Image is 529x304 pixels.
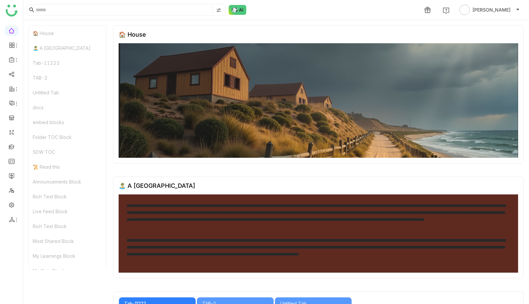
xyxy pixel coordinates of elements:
[472,6,510,14] span: [PERSON_NAME]
[29,249,106,263] div: My Learnings Block
[119,31,146,38] div: 🏠 House
[29,174,106,189] div: Announcements Block
[459,5,470,15] img: avatar
[29,234,106,249] div: Most Shared Block
[29,189,106,204] div: Rich Text Block
[443,7,449,14] img: help.svg
[119,182,195,189] div: 🏝️ A [GEOGRAPHIC_DATA]
[29,145,106,159] div: SDW TOC
[29,85,106,100] div: Untitled Tab
[29,219,106,234] div: Rich Text Block
[229,5,246,15] img: ask-buddy-normal.svg
[119,43,518,158] img: 68553b2292361c547d91f02a
[458,5,521,15] button: [PERSON_NAME]
[29,159,106,174] div: 📜 Read this
[29,41,106,55] div: 🏝️ A [GEOGRAPHIC_DATA]
[29,204,106,219] div: Live Feed Block
[29,263,106,278] div: My Stats Block
[6,5,18,17] img: logo
[29,100,106,115] div: docs
[29,70,106,85] div: TAB-2
[29,115,106,130] div: embed blocks
[29,26,106,41] div: 🏠 House
[216,8,221,13] img: search-type.svg
[29,55,106,70] div: Tab-11222
[29,130,106,145] div: Folder TOC Block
